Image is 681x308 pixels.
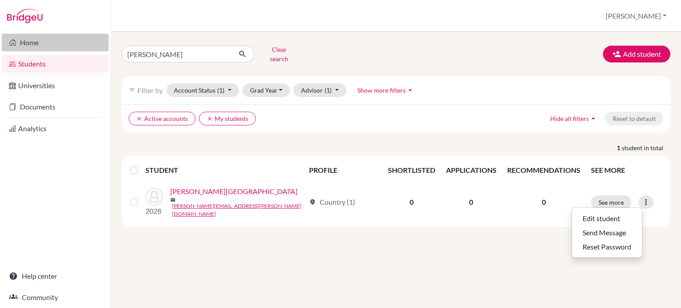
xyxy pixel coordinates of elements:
[2,98,109,116] a: Documents
[2,55,109,73] a: Students
[166,83,239,97] button: Account Status(1)
[243,83,290,97] button: Grad Year
[145,206,163,216] p: 2028
[294,83,346,97] button: Advisor(1)
[2,267,109,285] a: Help center
[309,199,316,206] span: location_on
[617,143,622,152] strong: 1
[572,211,642,226] button: Edit student
[572,226,642,240] button: Send Message
[603,46,670,62] button: Add student
[350,83,422,97] button: Show more filtersarrow_drop_up
[406,86,415,94] i: arrow_drop_up
[2,289,109,306] a: Community
[591,195,631,209] button: See more
[304,160,383,181] th: PROFILE
[586,160,667,181] th: SEE MORE
[137,86,163,94] span: Filter by
[550,115,589,122] span: Hide all filters
[502,160,586,181] th: RECOMMENDATIONS
[254,43,304,66] button: Clear search
[507,197,580,207] p: 0
[325,86,332,94] span: (1)
[309,197,355,207] div: Country (1)
[129,112,196,125] button: clearActive accounts
[199,112,256,125] button: clearMy students
[145,160,304,181] th: STUDENT
[217,86,224,94] span: (1)
[170,197,176,203] span: mail
[383,160,441,181] th: SHORTLISTED
[129,86,136,94] i: filter_list
[602,8,670,24] button: [PERSON_NAME]
[589,114,598,123] i: arrow_drop_up
[605,112,663,125] button: Reset to default
[121,46,231,62] input: Find student by name...
[622,143,670,152] span: student in total
[172,202,305,218] a: [PERSON_NAME][EMAIL_ADDRESS][PERSON_NAME][DOMAIN_NAME]
[357,86,406,94] span: Show more filters
[441,181,502,223] td: 0
[145,188,163,206] img: Elkadi, Siham
[207,116,213,122] i: clear
[543,112,605,125] button: Hide all filtersarrow_drop_up
[2,34,109,51] a: Home
[2,120,109,137] a: Analytics
[441,160,502,181] th: APPLICATIONS
[383,181,441,223] td: 0
[7,9,43,23] img: Bridge-U
[136,116,142,122] i: clear
[572,240,642,254] button: Reset Password
[170,186,297,197] a: [PERSON_NAME][GEOGRAPHIC_DATA]
[2,77,109,94] a: Universities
